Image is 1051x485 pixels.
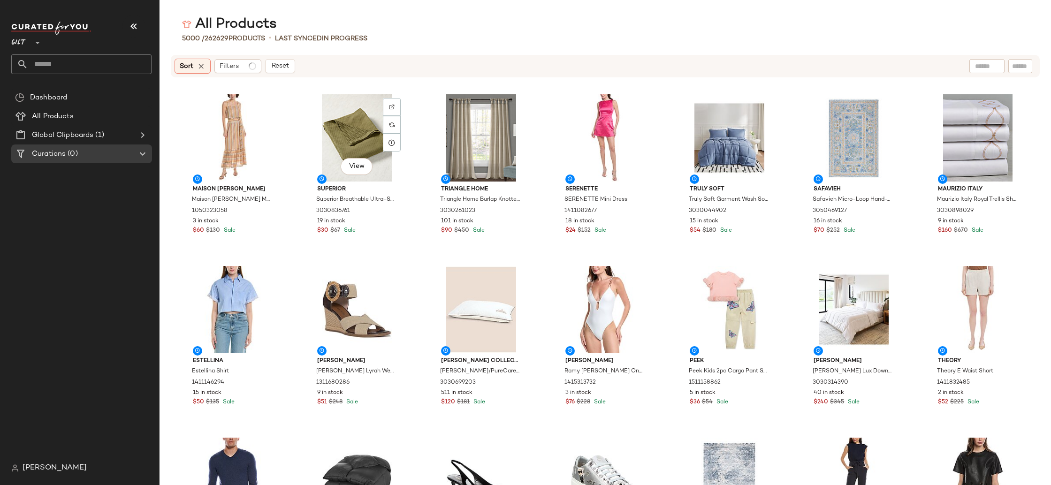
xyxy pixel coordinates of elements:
img: 1415313732_RLLATH.jpg [558,266,653,353]
span: Peek Kids 2pc Cargo Pant Set [689,367,769,376]
span: (1) [93,130,104,141]
div: Products [182,34,265,44]
span: $228 [577,398,590,407]
span: [PERSON_NAME]/PureCare Wool-Filled Pillow [440,367,520,376]
span: 15 in stock [690,217,718,226]
span: Theory E Waist Short [937,367,993,376]
span: $240 [814,398,828,407]
span: $152 [578,227,591,235]
span: $130 [206,227,220,235]
span: Sale [472,399,485,405]
span: $135 [206,398,219,407]
img: svg%3e [11,464,19,472]
span: 3 in stock [565,389,591,397]
span: Sale [592,399,606,405]
span: Maison [PERSON_NAME] [193,185,273,194]
span: 19 in stock [317,217,345,226]
span: 16 in stock [814,217,842,226]
span: In Progress [322,35,367,42]
span: 3030314390 [813,379,848,387]
span: Sale [344,399,358,405]
span: $248 [329,398,343,407]
span: Sale [718,227,732,234]
span: 3030898029 [937,207,974,215]
img: 3030836761_RLLATH.jpg [310,94,404,182]
span: Safavieh Micro-Loop Hand-Tufted Rug [813,196,892,204]
span: $24 [565,227,576,235]
span: Triangle Home [441,185,521,194]
p: Last synced [275,34,367,44]
span: 3050469127 [813,207,847,215]
span: Reset [271,62,289,70]
span: $450 [454,227,469,235]
img: svg%3e [182,20,191,29]
span: 2 in stock [938,389,964,397]
span: [PERSON_NAME] Collection by Purecare [441,357,521,365]
span: Estellina Shirt [192,367,229,376]
img: 1411146294_RLLATH.jpg [185,266,280,353]
span: [PERSON_NAME] [23,462,87,474]
img: 3030261023_RLLATH.jpg [434,94,528,182]
span: 262629 [205,35,228,42]
span: 1411146294 [192,379,224,387]
span: 9 in stock [938,217,964,226]
span: Filters [220,61,239,71]
span: ESTELLINA [193,357,273,365]
span: $180 [702,227,716,235]
span: 1311680286 [316,379,350,387]
span: 101 in stock [441,217,473,226]
span: View [349,163,365,170]
span: $181 [457,398,470,407]
span: Peek [690,357,769,365]
span: $76 [565,398,575,407]
span: Sale [471,227,485,234]
span: [PERSON_NAME] [317,357,397,365]
img: 3030044902_RLLATH.jpg [682,94,777,182]
span: 1050323058 [192,207,228,215]
span: 3 in stock [193,217,219,226]
span: 1411082677 [564,207,597,215]
span: Sale [342,227,356,234]
span: SERENETTE [565,185,645,194]
button: View [341,158,373,175]
img: 3030898029_RLLATH.jpg [930,94,1025,182]
span: Sale [966,399,979,405]
span: $52 [938,398,948,407]
span: Superior Breathable Ultra-Soft All-Season Diamond Cotton Blanket [316,196,396,204]
span: Triangle Home Burlap Knotted Tab Top Window Curtain Panels [440,196,520,204]
span: Maurizio Italy [938,185,1018,194]
img: 1511158862_RLLATH.jpg [682,266,777,353]
span: 3030836761 [316,207,350,215]
span: Curations [32,149,66,159]
span: 5000 / [182,35,205,42]
span: [PERSON_NAME] [814,357,893,365]
span: $120 [441,398,455,407]
span: 18 in stock [565,217,594,226]
span: 5 in stock [690,389,716,397]
span: SERENETTE Mini Dress [564,196,627,204]
span: All Products [32,111,74,122]
span: Sale [221,399,235,405]
img: 3050469127_RLLATH.jpg [806,94,901,182]
span: [PERSON_NAME] [565,357,645,365]
span: 1511158862 [689,379,721,387]
span: 1411832485 [937,379,970,387]
span: Gilt [11,32,26,49]
span: $90 [441,227,452,235]
img: 1411832485_RLLATH.jpg [930,266,1025,353]
span: 40 in stock [814,389,844,397]
img: 1411082677_RLLATH.jpg [558,94,653,182]
span: Sale [593,227,606,234]
span: 3030261023 [440,207,475,215]
button: Reset [265,59,295,73]
span: 3030699203 [440,379,476,387]
span: Sale [970,227,983,234]
span: Sale [846,399,860,405]
span: $50 [193,398,204,407]
span: $670 [954,227,968,235]
span: 3030044902 [689,207,726,215]
span: Superior [317,185,397,194]
span: Ramy [PERSON_NAME] One-Piece [564,367,644,376]
img: 1050323058_RLLATH.jpg [185,94,280,182]
span: $54 [702,398,713,407]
